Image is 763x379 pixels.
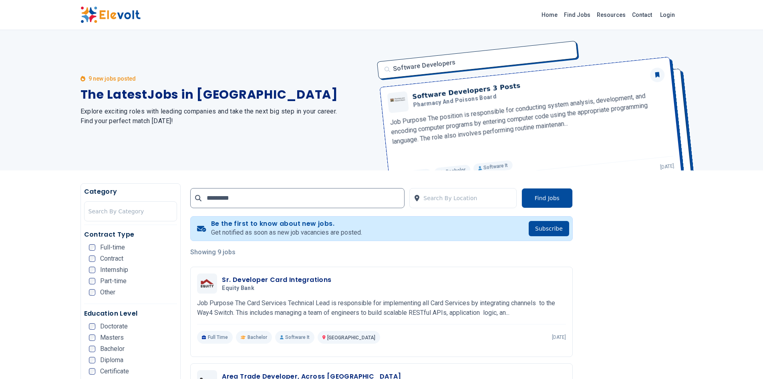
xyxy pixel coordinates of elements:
[211,220,362,228] h4: Be the first to know about new jobs.
[100,334,124,341] span: Masters
[100,357,123,363] span: Diploma
[89,357,95,363] input: Diploma
[89,334,95,341] input: Masters
[100,323,128,330] span: Doctorate
[89,244,95,251] input: Full-time
[222,275,331,285] h3: Sr. Developer Card Integrations
[89,323,95,330] input: Doctorate
[100,368,129,375] span: Certificate
[84,230,177,239] h5: Contract Type
[100,278,127,284] span: Part-time
[100,289,115,296] span: Other
[723,340,763,379] iframe: Chat Widget
[89,75,136,83] p: 9 new jobs posted
[89,278,95,284] input: Part-time
[327,335,375,340] span: [GEOGRAPHIC_DATA]
[100,346,125,352] span: Bachelor
[538,8,561,21] a: Home
[197,298,566,318] p: Job Purpose The Card Services Technical Lead is responsible for implementing all Card Services by...
[89,368,95,375] input: Certificate
[222,285,254,292] span: Equity Bank
[89,255,95,262] input: Contract
[594,8,629,21] a: Resources
[552,334,566,340] p: [DATE]
[248,334,267,340] span: Bachelor
[84,187,177,197] h5: Category
[81,6,141,23] img: Elevolt
[199,278,215,289] img: Equity Bank
[81,107,372,126] h2: Explore exciting roles with leading companies and take the next big step in your career. Find you...
[100,244,125,251] span: Full-time
[211,228,362,237] p: Get notified as soon as new job vacancies are posted.
[89,346,95,352] input: Bachelor
[100,255,123,262] span: Contract
[81,87,372,102] h1: The Latest Jobs in [GEOGRAPHIC_DATA]
[529,221,569,236] button: Subscribe
[275,331,314,344] p: Software It
[655,7,680,23] a: Login
[190,247,573,257] p: Showing 9 jobs
[561,8,594,21] a: Find Jobs
[197,274,566,344] a: Equity BankSr. Developer Card IntegrationsEquity BankJob Purpose The Card Services Technical Lead...
[84,309,177,318] h5: Education Level
[89,267,95,273] input: Internship
[89,289,95,296] input: Other
[197,331,233,344] p: Full Time
[100,267,128,273] span: Internship
[629,8,655,21] a: Contact
[521,188,573,208] button: Find Jobs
